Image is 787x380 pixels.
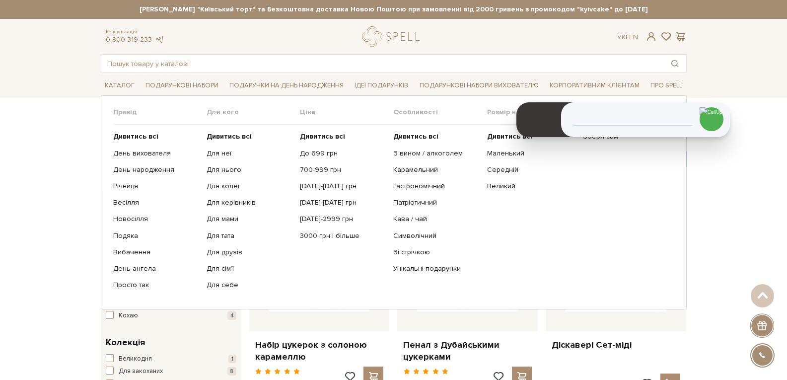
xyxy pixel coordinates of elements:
[646,78,686,93] a: Про Spell
[487,165,573,174] a: Середній
[393,248,479,257] a: Зі стрічкою
[113,182,199,191] a: Річниця
[113,264,199,273] a: День ангела
[106,311,236,321] button: Кохаю 4
[617,33,638,42] div: Ук
[113,281,199,290] a: Просто так
[101,55,663,73] input: Пошук товару у каталозі
[207,248,292,257] a: Для друзів
[207,215,292,224] a: Для мами
[207,132,252,141] b: Дивитись всі
[113,108,207,117] span: Привід
[227,311,236,320] span: 4
[207,198,292,207] a: Для керівників
[106,336,145,349] span: Колекція
[487,132,573,141] a: Дивитись всі
[207,231,292,240] a: Для тата
[101,78,139,93] a: Каталог
[300,198,386,207] a: [DATE]-[DATE] грн
[393,149,479,158] a: З вином / алкоголем
[487,108,580,117] span: Розмір набору
[487,132,532,141] b: Дивитись всі
[393,132,438,141] b: Дивитись всі
[154,35,164,44] a: telegram
[393,215,479,224] a: Кава / чай
[113,165,199,174] a: День народження
[113,248,199,257] a: Вибачення
[101,5,687,14] strong: [PERSON_NAME] "Київський торт" та Безкоштовна доставка Новою Поштою при замовленні від 2000 гриве...
[106,29,164,35] span: Консультація:
[416,77,543,94] a: Подарункові набори вихователю
[663,55,686,73] button: Пошук товару у каталозі
[393,198,479,207] a: Патріотичний
[113,132,199,141] a: Дивитись всі
[300,182,386,191] a: [DATE]-[DATE] грн
[207,149,292,158] a: Для неї
[227,367,236,376] span: 8
[362,26,424,47] a: logo
[300,231,386,240] a: 3000 грн і більше
[113,231,199,240] a: Подяка
[119,367,163,377] span: Для закоханих
[487,149,573,158] a: Маленький
[393,132,479,141] a: Дивитись всі
[403,339,532,363] a: Пенал з Дубайськими цукерками
[101,95,687,309] div: Каталог
[113,132,158,141] b: Дивитись всі
[106,367,236,377] button: Для закоханих 8
[207,108,300,117] span: Для кого
[393,108,487,117] span: Особливості
[626,33,627,41] span: |
[119,354,152,364] span: Великодня
[393,231,479,240] a: Символічний
[207,132,292,141] a: Дивитись всі
[113,149,199,158] a: День вихователя
[119,311,138,321] span: Кохаю
[225,78,348,93] a: Подарунки на День народження
[300,165,386,174] a: 700-999 грн
[300,132,345,141] b: Дивитись всі
[546,77,644,94] a: Корпоративним клієнтам
[393,182,479,191] a: Гастрономічний
[351,78,412,93] a: Ідеї подарунків
[300,215,386,224] a: [DATE]-2999 грн
[228,355,236,363] span: 1
[113,215,199,224] a: Новосілля
[207,182,292,191] a: Для колег
[300,132,386,141] a: Дивитись всі
[552,339,680,351] a: Діскавері Сет-міді
[300,149,386,158] a: До 699 грн
[487,182,573,191] a: Великий
[393,165,479,174] a: Карамельний
[106,35,152,44] a: 0 800 319 233
[207,281,292,290] a: Для себе
[207,264,292,273] a: Для сім'ї
[113,198,199,207] a: Весілля
[106,354,236,364] button: Великодня 1
[255,339,384,363] a: Набір цукерок з солоною карамеллю
[300,108,393,117] span: Ціна
[393,264,479,273] a: Унікальні подарунки
[629,33,638,41] a: En
[142,78,222,93] a: Подарункові набори
[207,165,292,174] a: Для нього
